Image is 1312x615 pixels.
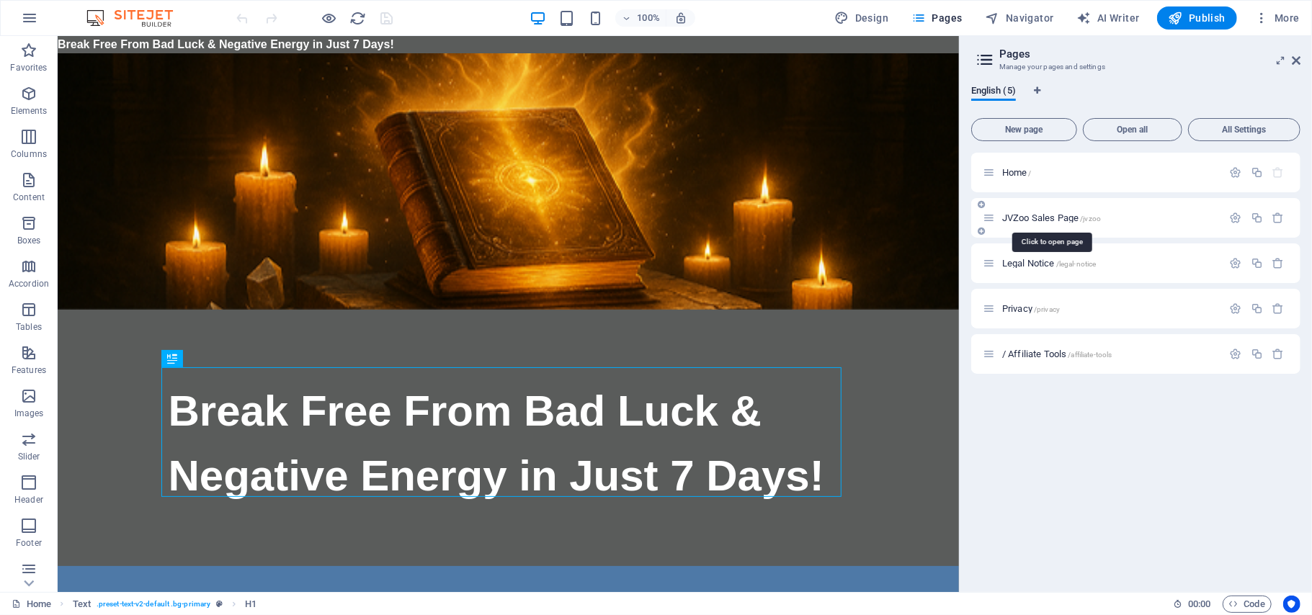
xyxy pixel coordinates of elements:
h2: Pages [999,48,1300,60]
p: Slider [18,451,40,462]
p: Header [14,494,43,506]
div: Remove [1272,257,1285,269]
span: : [1198,598,1200,609]
button: All Settings [1188,118,1300,141]
p: Columns [11,148,47,160]
button: Click here to leave preview mode and continue editing [321,9,338,27]
button: New page [971,118,1077,141]
h3: Manage your pages and settings [999,60,1272,73]
span: / [1029,169,1032,177]
button: Code [1223,596,1272,613]
span: New page [978,125,1071,134]
button: Publish [1157,6,1237,30]
div: Remove [1272,212,1285,224]
button: AI Writer [1071,6,1146,30]
div: Remove [1272,348,1285,360]
span: Publish [1169,11,1226,25]
div: Design (Ctrl+Alt+Y) [829,6,895,30]
p: Content [13,192,45,203]
span: Code [1229,596,1265,613]
p: Features [12,364,46,376]
div: The startpage cannot be deleted [1272,166,1285,179]
button: Design [829,6,895,30]
span: Click to open page [1002,303,1060,314]
span: JVZoo Sales Page [1002,212,1101,223]
h6: Session time [1173,596,1211,613]
div: Legal Notice/legal-notice [998,259,1223,268]
span: Click to select. Double-click to edit [245,596,256,613]
p: Accordion [9,278,49,289]
div: JVZoo Sales Page/jvzoo [998,213,1223,223]
nav: breadcrumb [73,596,257,613]
span: Navigator [986,11,1054,25]
span: Design [835,11,889,25]
p: Boxes [17,235,41,246]
span: English (5) [971,82,1016,102]
div: Duplicate [1251,302,1263,315]
a: Click to cancel selection. Double-click to open Pages [12,596,51,613]
span: 00 00 [1188,596,1210,613]
div: Duplicate [1251,212,1263,224]
div: Duplicate [1251,257,1263,269]
i: On resize automatically adjust zoom level to fit chosen device. [674,12,687,24]
div: Home/ [998,168,1223,177]
div: Settings [1230,257,1242,269]
span: AI Writer [1077,11,1140,25]
span: Click to select. Double-click to edit [73,596,91,613]
button: Open all [1083,118,1182,141]
div: Settings [1230,212,1242,224]
button: reload [349,9,367,27]
button: 100% [615,9,666,27]
span: Pages [911,11,962,25]
div: Remove [1272,302,1285,315]
span: Open all [1089,125,1176,134]
div: Privacy/privacy [998,304,1223,313]
p: Elements [11,105,48,117]
p: Images [14,408,44,419]
span: /privacy [1034,305,1060,313]
span: Click to open page [1002,167,1032,178]
div: Settings [1230,348,1242,360]
button: Usercentrics [1283,596,1300,613]
div: Language Tabs [971,85,1300,112]
i: Reload page [350,10,367,27]
p: Tables [16,321,42,333]
i: This element is a customizable preset [216,600,223,608]
button: Pages [906,6,968,30]
div: Duplicate [1251,166,1263,179]
button: More [1249,6,1306,30]
span: /jvzoo [1080,215,1101,223]
span: Click to open page [1002,258,1096,269]
h6: 100% [637,9,660,27]
div: Settings [1230,302,1242,315]
span: Click to open page [1002,349,1112,359]
button: Navigator [980,6,1060,30]
img: Editor Logo [83,9,191,27]
span: More [1254,11,1300,25]
span: All Settings [1195,125,1294,134]
span: /affiliate-tools [1068,351,1112,359]
div: Duplicate [1251,348,1263,360]
p: Favorites [10,62,47,73]
p: Footer [16,537,42,549]
div: / Affiliate Tools/affiliate-tools [998,349,1223,359]
div: Settings [1230,166,1242,179]
span: /legal-notice [1056,260,1097,268]
span: . preset-text-v2-default .bg-primary [97,596,210,613]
